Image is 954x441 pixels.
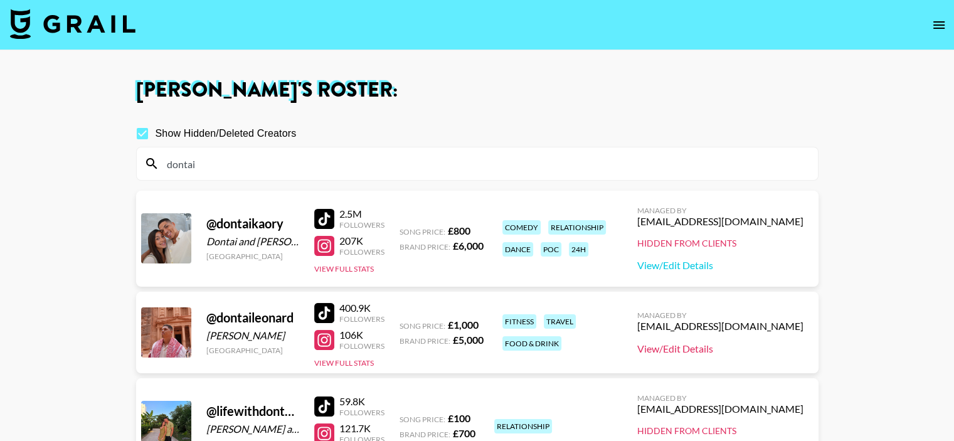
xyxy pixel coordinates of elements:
strong: £ 700 [453,427,475,439]
div: Hidden from Clients [637,238,803,249]
div: Hidden from Clients [637,425,803,437]
div: Managed By [637,311,803,320]
a: View/Edit Details [637,343,803,355]
div: @ dontaileonard [206,310,299,326]
span: Song Price: [400,321,445,331]
input: Search by User Name [159,154,810,174]
div: 2.5M [339,208,384,220]
strong: £ 800 [448,225,470,236]
div: 121.7K [339,422,384,435]
div: 24h [569,242,588,257]
div: @ lifewithdontaikaory [206,403,299,419]
span: Brand Price: [400,430,450,439]
h1: [PERSON_NAME] 's Roster: [136,80,819,100]
div: [GEOGRAPHIC_DATA] [206,346,299,355]
div: 106K [339,329,384,341]
strong: £ 6,000 [453,240,484,252]
div: 59.8K [339,395,384,408]
strong: £ 1,000 [448,319,479,331]
div: dance [502,242,533,257]
button: open drawer [926,13,951,38]
div: Managed By [637,206,803,215]
span: Show Hidden/Deleted Creators [156,126,297,141]
div: Dontai and [PERSON_NAME] [206,235,299,248]
div: fitness [502,314,536,329]
div: relationship [494,419,552,433]
div: travel [544,314,576,329]
div: [PERSON_NAME] [206,329,299,342]
div: Followers [339,220,384,230]
div: Followers [339,314,384,324]
div: Managed By [637,393,803,403]
div: 400.9K [339,302,384,314]
div: [EMAIL_ADDRESS][DOMAIN_NAME] [637,215,803,228]
span: Song Price: [400,227,445,236]
a: View/Edit Details [637,259,803,272]
button: View Full Stats [314,358,374,368]
div: [EMAIL_ADDRESS][DOMAIN_NAME] [637,320,803,332]
img: Grail Talent [10,9,135,39]
div: poc [541,242,561,257]
div: 207K [339,235,384,247]
button: View Full Stats [314,264,374,274]
div: @ dontaikaory [206,216,299,231]
div: food & drink [502,336,561,351]
span: Song Price: [400,415,445,424]
strong: £ 5,000 [453,334,484,346]
div: Followers [339,247,384,257]
div: relationship [548,220,606,235]
strong: £ 100 [448,412,470,424]
span: Brand Price: [400,242,450,252]
div: Followers [339,341,384,351]
div: comedy [502,220,541,235]
div: [PERSON_NAME] and [PERSON_NAME] [206,423,299,435]
div: Followers [339,408,384,417]
div: [GEOGRAPHIC_DATA] [206,252,299,261]
span: Brand Price: [400,336,450,346]
div: [EMAIL_ADDRESS][DOMAIN_NAME] [637,403,803,415]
